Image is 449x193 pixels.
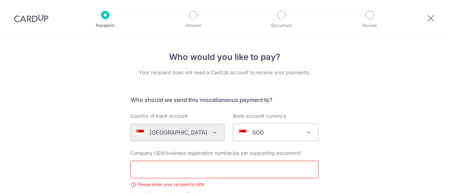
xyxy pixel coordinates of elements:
[130,51,319,63] h4: Who would you like to pay?
[130,112,188,119] label: Country of bank account
[252,128,264,137] p: SGD
[233,124,318,141] span: SGD
[344,22,396,29] p: Review
[233,112,286,119] label: Bank account currency
[79,22,131,29] p: Recipient
[14,14,48,22] img: CardUp
[130,150,301,156] span: Company UEN/business registration number(as per supporting document)
[130,96,319,104] h5: Who should we send this miscellaneous payment to?
[255,22,307,29] p: Document
[130,181,319,188] div: Please enter your recipient’s UEN
[167,22,219,29] p: Amount
[130,69,319,76] div: Your recipient does not need a CardUp account to receive your payments.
